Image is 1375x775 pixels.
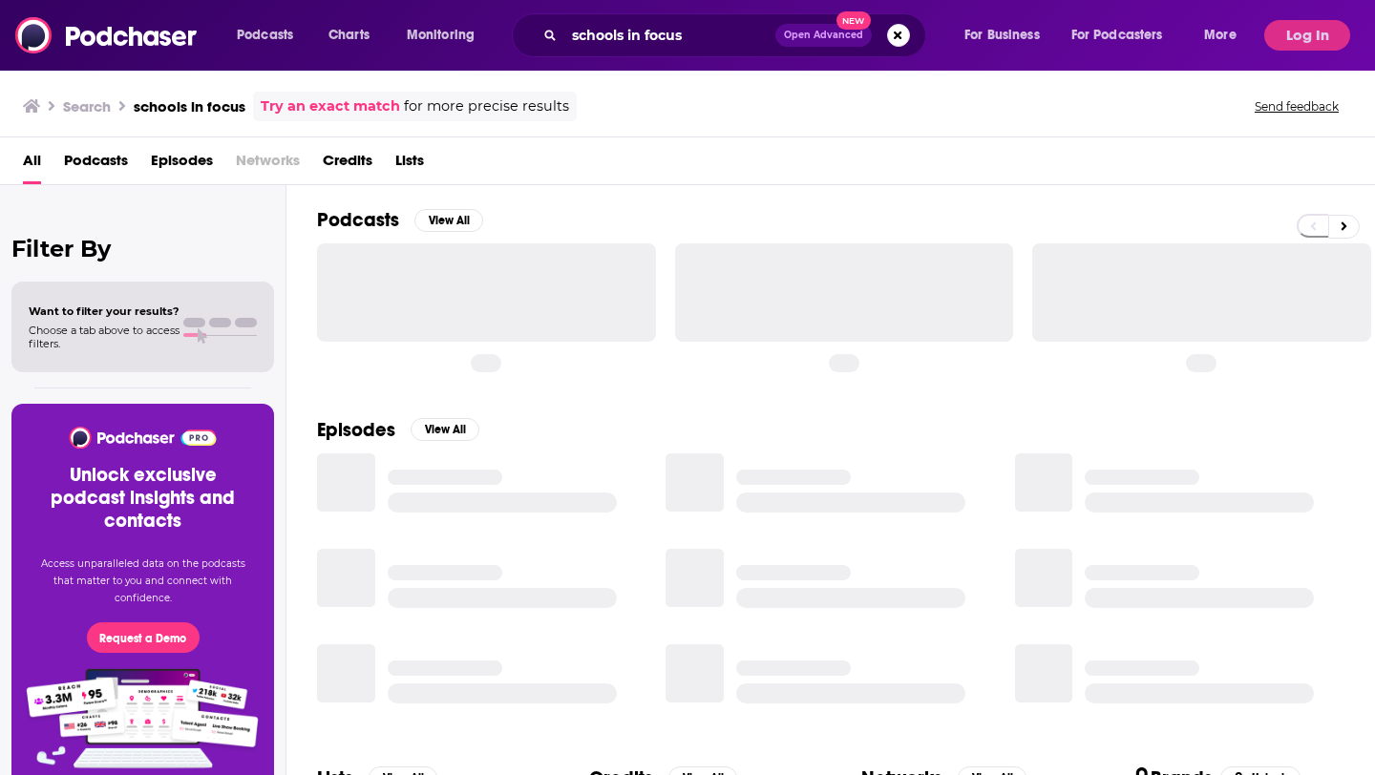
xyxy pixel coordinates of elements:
span: For Business [964,22,1040,49]
span: Monitoring [407,22,475,49]
button: View All [411,418,479,441]
h3: Unlock exclusive podcast insights and contacts [34,464,251,533]
a: Episodes [151,145,213,184]
span: Podcasts [237,22,293,49]
button: Log In [1264,20,1350,51]
h2: Podcasts [317,208,399,232]
span: Networks [236,145,300,184]
img: Podchaser - Follow, Share and Rate Podcasts [15,17,199,53]
button: Send feedback [1249,98,1344,115]
button: open menu [223,20,318,51]
a: All [23,145,41,184]
span: More [1204,22,1237,49]
img: Pro Features [20,668,265,769]
span: Want to filter your results? [29,304,180,318]
button: open menu [393,20,499,51]
h3: Search [63,97,111,115]
button: open menu [951,20,1064,51]
span: Open Advanced [784,31,863,40]
span: New [836,11,871,30]
h2: Filter By [11,235,274,262]
span: for more precise results [404,95,569,117]
button: View All [414,209,483,232]
input: Search podcasts, credits, & more... [564,20,775,51]
a: Credits [323,145,372,184]
button: Open AdvancedNew [775,24,872,47]
span: Charts [328,22,370,49]
div: Search podcasts, credits, & more... [530,13,944,57]
button: open menu [1191,20,1260,51]
span: For Podcasters [1071,22,1163,49]
a: PodcastsView All [317,208,483,232]
a: Try an exact match [261,95,400,117]
a: EpisodesView All [317,418,479,442]
p: Access unparalleled data on the podcasts that matter to you and connect with confidence. [34,555,251,607]
h2: Episodes [317,418,395,442]
button: Request a Demo [87,622,200,653]
a: Charts [316,20,381,51]
h3: schools in focus [134,97,245,115]
a: Lists [395,145,424,184]
img: Podchaser - Follow, Share and Rate Podcasts [68,427,218,449]
button: open menu [1059,20,1191,51]
span: Choose a tab above to access filters. [29,324,180,350]
a: Podcasts [64,145,128,184]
